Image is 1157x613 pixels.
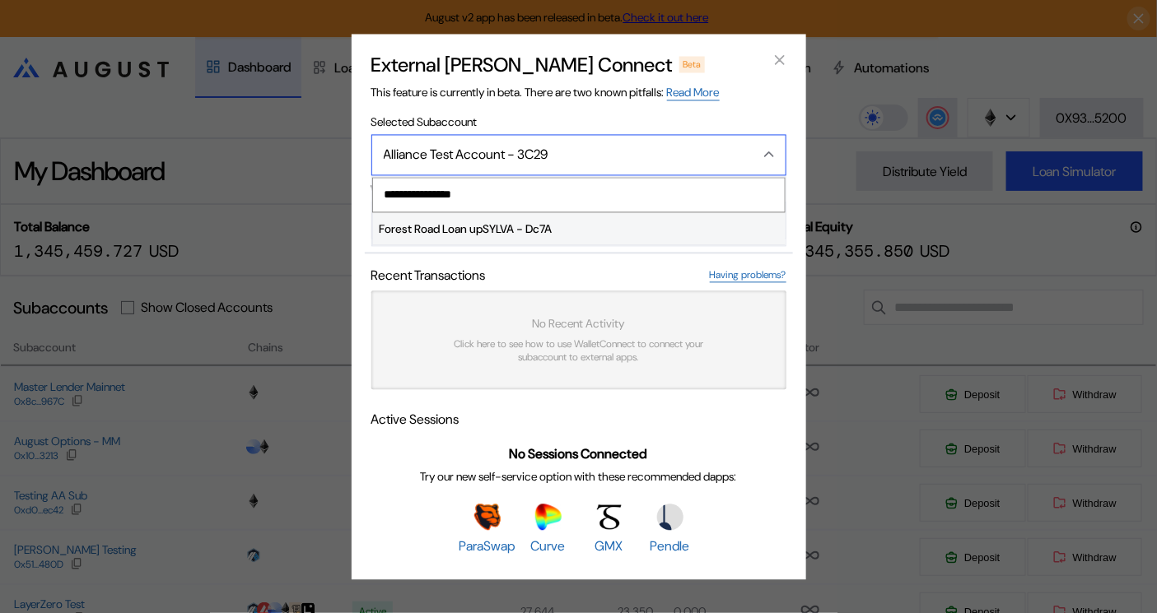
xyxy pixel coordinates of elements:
span: ParaSwap [460,538,516,555]
span: Selected Subaccount [371,114,786,129]
a: GMXGMX [581,504,637,555]
h2: External [PERSON_NAME] Connect [371,52,673,77]
a: PendlePendle [642,504,698,555]
button: close modal [767,47,793,73]
span: Recent Transactions [371,267,486,284]
span: Click here to see how to use WalletConnect to connect your subaccount to external apps. [437,337,721,364]
img: Curve [535,504,562,531]
a: CurveCurve [520,504,576,555]
span: Try our new self-service option with these recommended dapps: [421,470,737,485]
span: Curve [531,538,566,555]
img: ParaSwap [474,504,501,531]
span: Active Sessions [371,411,460,428]
span: No Recent Activity [533,316,625,331]
img: GMX [596,504,623,531]
img: Pendle [657,504,683,531]
div: Alliance Test Account - 3C29 [384,146,731,164]
button: Forest Road Loan upSYLVA - Dc7A [373,213,786,246]
a: No Recent ActivityClick here to see how to use WalletConnect to connect your subaccount to extern... [371,290,786,389]
a: Read More [667,85,720,100]
span: GMX [595,538,623,555]
a: ParaSwapParaSwap [460,504,516,555]
span: This feature is currently in beta. There are two known pitfalls: [371,85,720,100]
a: Having problems? [710,268,786,282]
span: Pendle [651,538,690,555]
button: Close menu [371,134,786,175]
div: Beta [679,56,706,72]
span: No Sessions Connected [510,446,648,463]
